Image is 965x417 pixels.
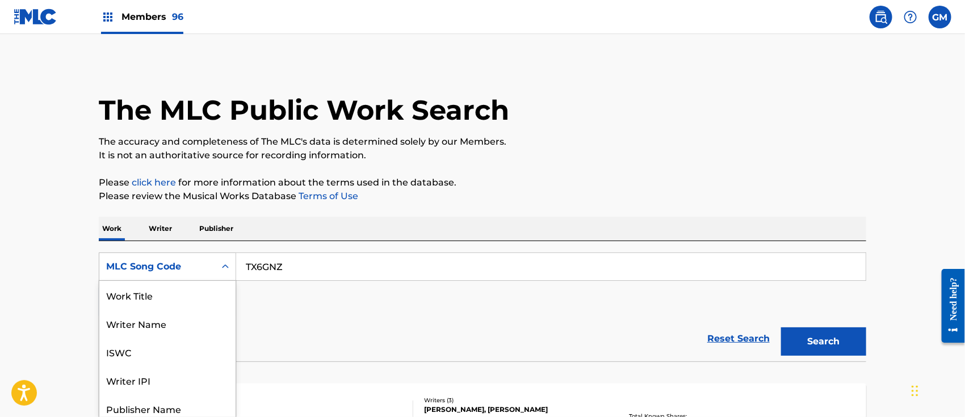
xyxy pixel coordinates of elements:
[99,281,236,309] div: Work Title
[106,260,208,273] div: MLC Song Code
[145,217,175,241] p: Writer
[870,6,892,28] a: Public Search
[99,309,236,338] div: Writer Name
[296,191,358,201] a: Terms of Use
[99,366,236,394] div: Writer IPI
[929,6,951,28] div: User Menu
[424,396,595,405] div: Writers ( 3 )
[196,217,237,241] p: Publisher
[132,177,176,188] a: click here
[781,327,866,356] button: Search
[874,10,888,24] img: search
[702,326,775,351] a: Reset Search
[99,93,509,127] h1: The MLC Public Work Search
[99,176,866,189] p: Please for more information about the terms used in the database.
[933,260,965,352] iframe: Resource Center
[904,10,917,24] img: help
[908,363,965,417] iframe: Chat Widget
[912,374,918,408] div: Drag
[899,6,922,28] div: Help
[99,189,866,203] p: Please review the Musical Works Database
[14,9,57,25] img: MLC Logo
[99,252,866,361] form: Search Form
[101,10,115,24] img: Top Rightsholders
[172,11,183,22] span: 96
[99,149,866,162] p: It is not an authoritative source for recording information.
[99,135,866,149] p: The accuracy and completeness of The MLC's data is determined solely by our Members.
[99,217,125,241] p: Work
[99,338,236,366] div: ISWC
[121,10,183,23] span: Members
